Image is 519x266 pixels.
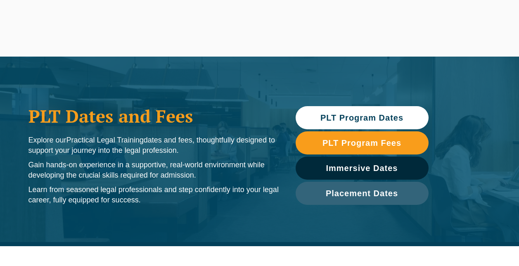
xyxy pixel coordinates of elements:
[66,136,144,144] span: Practical Legal Training
[28,160,279,180] p: Gain hands-on experience in a supportive, real-world environment while developing the crucial ski...
[320,114,403,122] span: PLT Program Dates
[296,106,429,129] a: PLT Program Dates
[326,164,398,172] span: Immersive Dates
[28,135,279,156] p: Explore our dates and fees, thoughtfully designed to support your journey into the legal profession.
[296,157,429,180] a: Immersive Dates
[28,106,279,126] h1: PLT Dates and Fees
[322,139,401,147] span: PLT Program Fees
[326,189,398,197] span: Placement Dates
[296,182,429,205] a: Placement Dates
[296,131,429,154] a: PLT Program Fees
[28,185,279,205] p: Learn from seasoned legal professionals and step confidently into your legal career, fully equipp...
